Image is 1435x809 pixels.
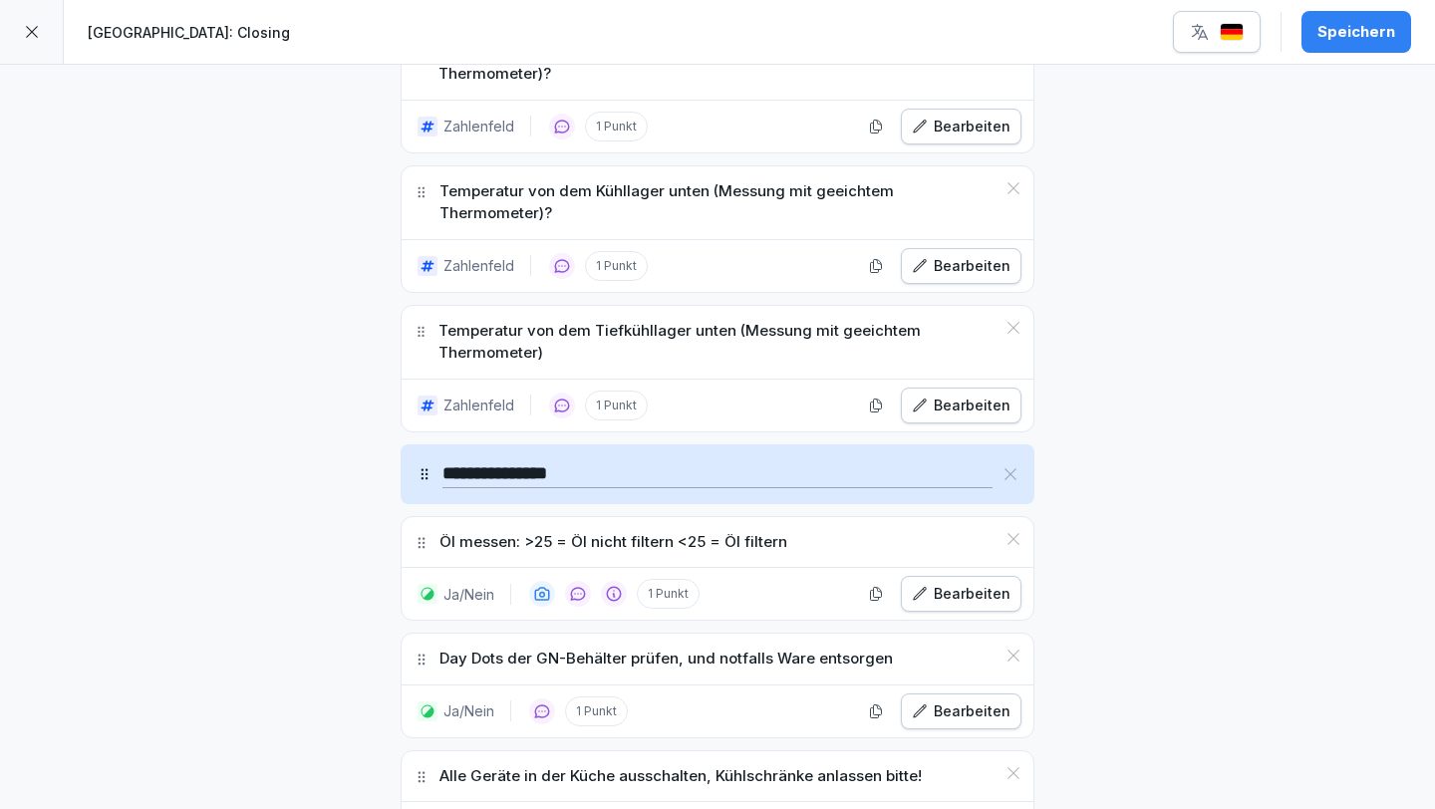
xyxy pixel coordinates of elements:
[443,584,494,605] p: Ja/Nein
[912,700,1010,722] div: Bearbeiten
[439,765,922,788] p: Alle Geräte in der Küche ausschalten, Kühlschränke anlassen bitte!
[443,395,514,415] p: Zahlenfeld
[443,700,494,721] p: Ja/Nein
[901,248,1021,284] button: Bearbeiten
[439,648,893,671] p: Day Dots der GN-Behälter prüfen, und notfalls Ware entsorgen
[912,395,1010,416] div: Bearbeiten
[912,255,1010,277] div: Bearbeiten
[438,320,996,365] p: Temperatur von dem Tiefkühllager unten (Messung mit geeichtem Thermometer)
[439,531,787,554] p: Öl messen: >25 = Öl nicht filtern <25 = Öl filtern
[443,116,514,136] p: Zahlenfeld
[443,255,514,276] p: Zahlenfeld
[585,391,648,420] p: 1 Punkt
[565,696,628,726] p: 1 Punkt
[585,112,648,141] p: 1 Punkt
[901,388,1021,423] button: Bearbeiten
[1317,21,1395,43] div: Speichern
[1301,11,1411,53] button: Speichern
[912,116,1010,137] div: Bearbeiten
[439,180,996,225] p: Temperatur von dem Kühllager unten (Messung mit geeichtem Thermometer)?
[901,693,1021,729] button: Bearbeiten
[88,22,290,43] p: [GEOGRAPHIC_DATA]: Closing
[901,109,1021,144] button: Bearbeiten
[1220,23,1244,42] img: de.svg
[585,251,648,281] p: 1 Punkt
[912,583,1010,605] div: Bearbeiten
[637,579,700,609] p: 1 Punkt
[901,576,1021,612] button: Bearbeiten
